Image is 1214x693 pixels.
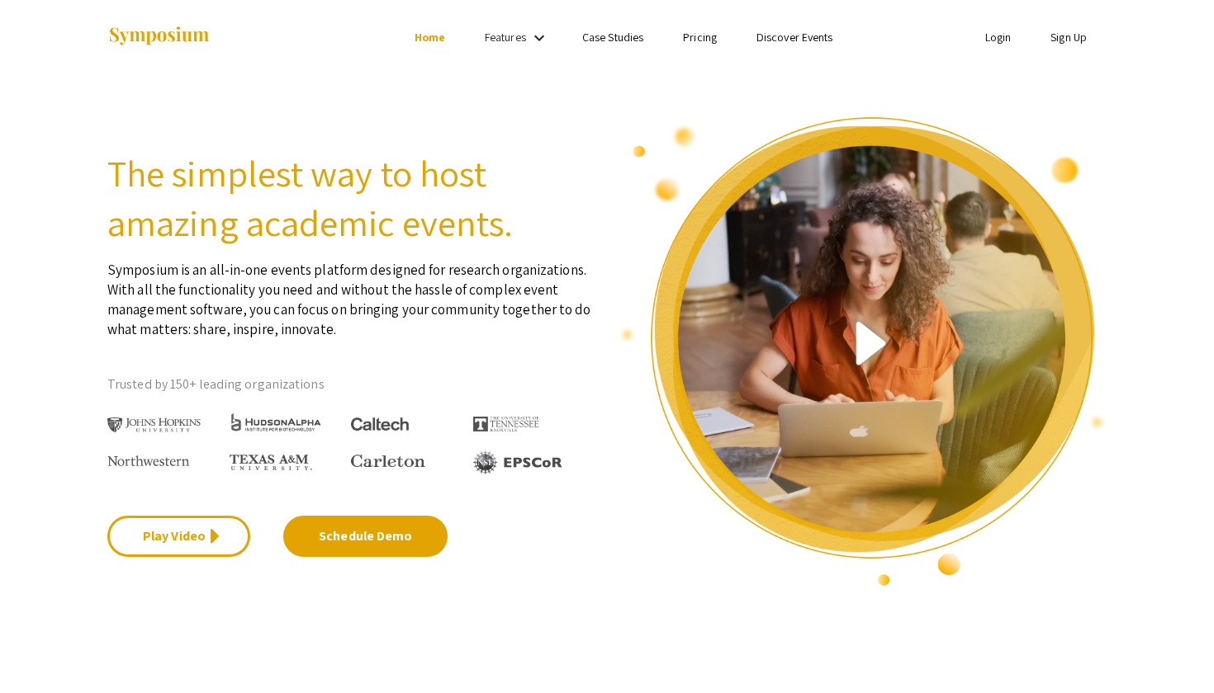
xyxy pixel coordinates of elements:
img: Caltech [351,417,409,431]
img: HudsonAlpha [230,412,323,431]
a: Case Studies [582,30,643,45]
a: Home [415,30,445,45]
img: EPSCOR [473,450,564,474]
img: Johns Hopkins University [107,417,201,433]
img: Carleton [351,455,425,468]
h2: The simplest way to host amazing academic events. [107,148,595,247]
img: Texas A&M University [230,455,312,471]
a: Schedule Demo [283,516,448,557]
a: Discover Events [756,30,833,45]
a: Play Video [107,516,250,557]
img: The University of Tennessee [473,417,539,431]
p: Trusted by 150+ leading organizations [107,372,595,397]
a: Sign Up [1050,30,1087,45]
img: Northwestern [107,455,190,465]
img: video overview of Symposium [619,115,1107,587]
img: Symposium by ForagerOne [107,26,211,48]
a: Login [985,30,1012,45]
a: Pricing [683,30,717,45]
p: Symposium is an all-in-one events platform designed for research organizations. With all the func... [107,247,595,339]
a: Features [485,30,526,45]
mat-icon: Expand Features list [529,28,549,48]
